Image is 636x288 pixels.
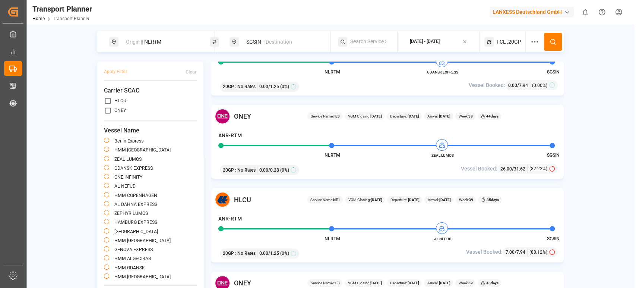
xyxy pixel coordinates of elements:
span: : No Rates [235,83,256,90]
span: (88.12%) [529,249,547,256]
div: / [506,248,528,256]
span: SGSIN [547,153,559,158]
label: [GEOGRAPHIC_DATA] [114,229,158,234]
h4: ANR-RTM [218,215,242,223]
span: Vessel Booked: [466,248,503,256]
span: Vessel Name [104,126,197,135]
span: (0.00%) [532,82,547,89]
label: ONE INFINITY [114,175,142,179]
span: FCL [497,38,506,46]
button: show 0 new notifications [577,4,594,21]
label: HMM [GEOGRAPHIC_DATA] [114,148,171,152]
b: 43 days [486,281,498,285]
span: 0.00 / 1.25 [259,250,279,257]
input: Search Service String [350,36,386,47]
b: 35 days [486,198,499,202]
b: [DATE] [406,281,419,285]
span: Week: [458,280,472,286]
div: NLRTM [121,35,202,49]
label: HMM [GEOGRAPHIC_DATA] [114,238,171,243]
span: Week: [458,113,472,119]
span: ZEAL LUMOS [422,153,463,158]
span: (0%) [280,167,289,173]
b: [DATE] [406,114,419,118]
span: ,20GP [507,38,521,46]
button: [DATE] - [DATE] [402,35,475,49]
label: AL DAHNA EXPRESS [114,202,157,207]
label: ONEY [114,108,126,113]
span: (82.22%) [529,165,547,172]
b: NE1 [333,198,340,202]
span: NLRTM [325,69,340,75]
span: (0%) [280,83,289,90]
label: GDANSK EXPRESS [114,166,153,170]
span: : No Rates [235,250,256,257]
div: LANXESS Deutschland GmbH [490,7,574,18]
span: 26.00 [500,166,512,172]
span: 20GP [223,250,234,257]
span: Departure: [390,197,419,203]
span: ONEY [234,278,251,288]
span: 20GP [223,83,234,90]
button: Help Center [594,4,610,21]
b: FE3 [333,281,339,285]
span: SGSIN [547,69,559,75]
label: HMM COPENHAGEN [114,193,157,198]
span: || Destination [262,39,292,45]
label: HMM GDANSK [114,266,145,270]
label: ZEAL LUMOS [114,157,142,162]
span: VGM Closing: [348,197,382,203]
span: Arrival: [427,113,450,119]
label: HLCU [114,98,126,103]
b: [DATE] [438,198,450,202]
div: SGSIN [242,35,322,49]
span: 0.00 / 1.25 [259,83,279,90]
b: [DATE] [370,114,382,118]
div: Clear [186,68,197,76]
span: Service Name: [310,197,340,203]
h4: ANR-RTM [218,132,242,140]
b: 39 [468,198,473,202]
label: HMM [GEOGRAPHIC_DATA] [114,275,171,279]
span: 7.94 [519,83,528,88]
span: 0.00 / 0.28 [259,167,279,173]
span: Arrival: [427,280,450,286]
b: [DATE] [370,281,382,285]
span: Vessel Booked: [461,165,497,173]
a: Home [32,16,45,21]
label: Berlin Express [114,139,143,143]
span: : No Rates [235,167,256,173]
span: Departure: [390,280,419,286]
span: AL NEFUD [422,236,463,242]
span: Carrier SCAC [104,86,197,95]
span: SGSIN [547,236,559,241]
span: Vessel Booked: [469,81,505,89]
span: HLCU [234,195,251,205]
img: Carrier [215,192,230,207]
b: [DATE] [438,281,450,285]
div: [DATE] - [DATE] [410,38,440,45]
button: LANXESS Deutschland GmbH [490,5,577,19]
span: NLRTM [325,153,340,158]
div: Transport Planner [32,3,92,15]
span: Origin || [126,39,143,45]
span: Service Name: [310,280,339,286]
span: Departure: [390,113,419,119]
b: [DATE] [407,198,419,202]
b: 38 [468,114,472,118]
b: [DATE] [438,114,450,118]
span: NLRTM [325,236,340,241]
span: 7.00 [506,250,515,255]
span: 7.94 [516,250,525,255]
span: ONEY [234,111,251,121]
div: / [500,165,528,173]
span: VGM Closing: [348,113,382,119]
div: / [508,81,530,89]
label: HMM ALGECIRAS [114,256,151,261]
b: 44 days [486,114,498,118]
span: 20GP [223,167,234,173]
span: 31.62 [514,166,525,172]
span: Arrival: [427,197,450,203]
label: AL NEFUD [114,184,136,188]
label: HAMBURG EXPRESS [114,220,157,225]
